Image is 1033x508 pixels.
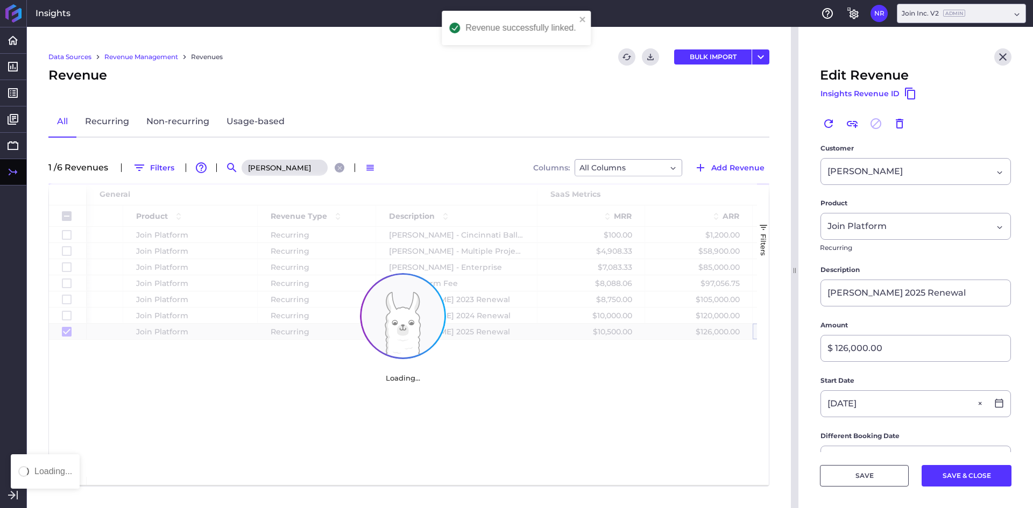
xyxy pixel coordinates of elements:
a: Recurring [76,106,138,138]
button: SAVE [820,465,909,486]
span: Join Platform [827,220,887,233]
button: Close [994,48,1011,66]
button: Close [975,391,988,417]
ins: Admin [943,10,965,17]
input: Select Date [821,446,988,472]
button: General Settings [845,5,862,22]
span: Amount [820,320,848,331]
button: Download [642,48,659,66]
span: All Columns [579,161,626,174]
div: Loading... [360,361,446,395]
button: Help [819,5,836,22]
a: All [48,106,76,138]
span: [PERSON_NAME] [827,165,903,178]
a: Usage-based [218,106,293,138]
div: Dropdown select [820,158,1011,185]
span: Edit Revenue [820,66,909,85]
span: Description [820,264,860,275]
span: Filters [759,234,768,256]
span: Insights Revenue ID [820,88,900,99]
a: Data Sources [48,52,91,62]
div: Join Inc. V2 [902,9,965,18]
a: Revenue Management [104,52,178,62]
span: Add Revenue [711,162,765,174]
a: Non-recurring [138,106,218,138]
button: Close search [335,163,344,173]
div: Loading... [34,467,72,476]
span: Start Date [820,375,854,386]
div: Dropdown select [820,213,1011,240]
button: Delete [891,115,908,132]
button: Search by [223,159,240,176]
span: Different Booking Date [820,431,900,441]
button: close [579,15,587,25]
div: Revenue successfully linked. [465,24,576,32]
button: Link [844,115,861,132]
span: Customer [820,143,854,154]
button: Renew [820,115,837,132]
div: 1 / 6 Revenue s [48,163,115,172]
p: Recurring [820,240,1011,252]
span: Columns: [533,164,570,171]
div: Dropdown select [897,4,1026,23]
button: Filters [128,159,179,176]
button: User Menu [871,5,888,22]
button: Add Revenue [689,159,769,176]
button: Insights Revenue ID [820,85,917,102]
a: Revenues [191,52,223,62]
div: Dropdown select [575,159,682,176]
button: Refresh [618,48,635,66]
button: SAVE & CLOSE [922,465,1011,486]
input: Describe your revenue [821,280,1010,306]
input: Enter Amount [821,335,1010,361]
input: Select Date [821,391,988,417]
span: Revenue [48,66,107,85]
button: Close [975,446,988,472]
span: Product [820,198,847,209]
button: User Menu [752,49,769,65]
button: BULK IMPORT [674,49,752,65]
